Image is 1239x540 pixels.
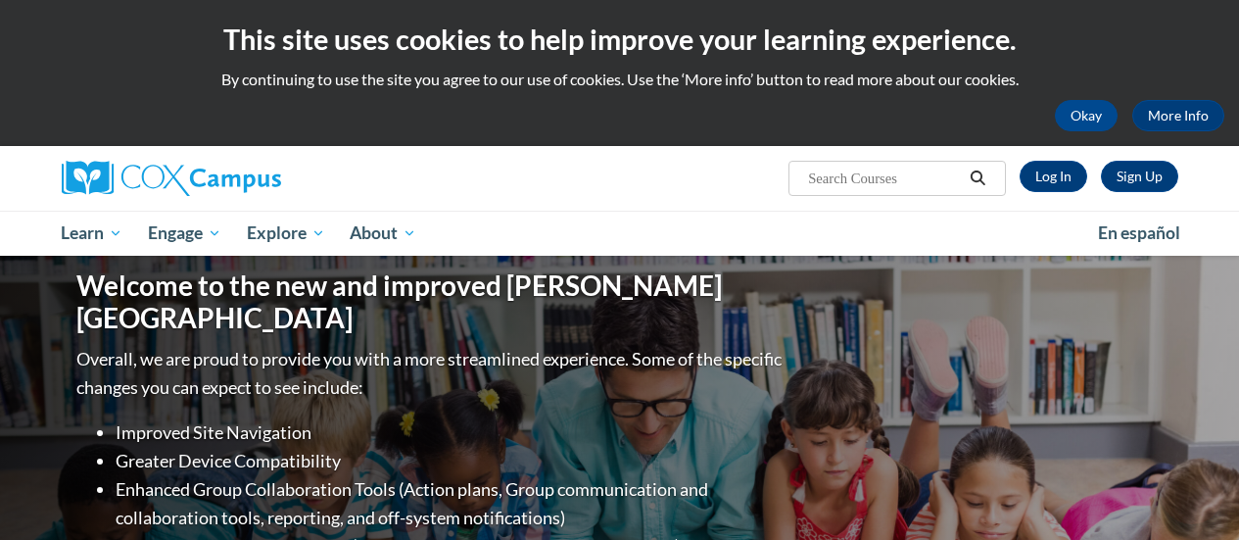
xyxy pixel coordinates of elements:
a: About [337,211,429,256]
h1: Welcome to the new and improved [PERSON_NAME][GEOGRAPHIC_DATA] [76,270,786,335]
a: Learn [49,211,136,256]
a: Engage [135,211,234,256]
span: Learn [61,221,122,245]
button: Okay [1055,100,1118,131]
span: Explore [247,221,325,245]
li: Improved Site Navigation [116,418,786,447]
a: Explore [234,211,338,256]
a: More Info [1132,100,1224,131]
a: Register [1101,161,1178,192]
span: Engage [148,221,221,245]
h2: This site uses cookies to help improve your learning experience. [15,20,1224,59]
p: By continuing to use the site you agree to our use of cookies. Use the ‘More info’ button to read... [15,69,1224,90]
span: En español [1098,222,1180,243]
div: Main menu [47,211,1193,256]
span: About [350,221,416,245]
a: Cox Campus [62,161,414,196]
iframe: Button to launch messaging window [1161,462,1223,524]
p: Overall, we are proud to provide you with a more streamlined experience. Some of the specific cha... [76,345,786,402]
li: Greater Device Compatibility [116,447,786,475]
a: En español [1085,213,1193,254]
button: Search [963,167,992,190]
li: Enhanced Group Collaboration Tools (Action plans, Group communication and collaboration tools, re... [116,475,786,532]
a: Log In [1020,161,1087,192]
img: Cox Campus [62,161,281,196]
input: Search Courses [806,167,963,190]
